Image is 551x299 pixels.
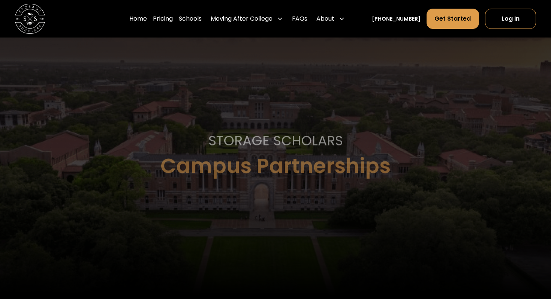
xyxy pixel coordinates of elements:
div: Moving After College [211,14,273,23]
img: Storage Scholars main logo [15,4,45,34]
a: Log In [485,9,536,29]
p: STORAGE SCHOLARS [208,131,343,151]
div: About [316,14,334,23]
a: FAQs [292,8,307,29]
div: About [313,8,348,29]
h1: Campus Partnerships [160,155,391,177]
a: Pricing [153,8,173,29]
a: Get Started [427,9,479,29]
a: Home [129,8,147,29]
div: Moving After College [208,8,286,29]
a: [PHONE_NUMBER] [372,15,421,23]
a: Schools [179,8,202,29]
